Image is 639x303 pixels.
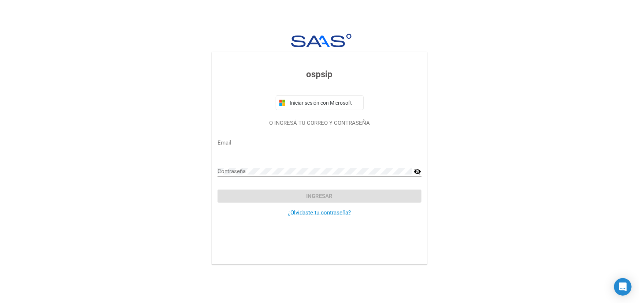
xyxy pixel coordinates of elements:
[414,167,421,176] mat-icon: visibility_off
[289,100,360,106] span: Iniciar sesión con Microsoft
[218,119,421,127] p: O INGRESÁ TU CORREO Y CONTRASEÑA
[307,193,333,199] span: Ingresar
[218,68,421,81] h3: ospsip
[218,190,421,203] button: Ingresar
[614,278,632,296] div: Open Intercom Messenger
[276,96,364,110] button: Iniciar sesión con Microsoft
[288,209,351,216] a: ¿Olvidaste tu contraseña?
